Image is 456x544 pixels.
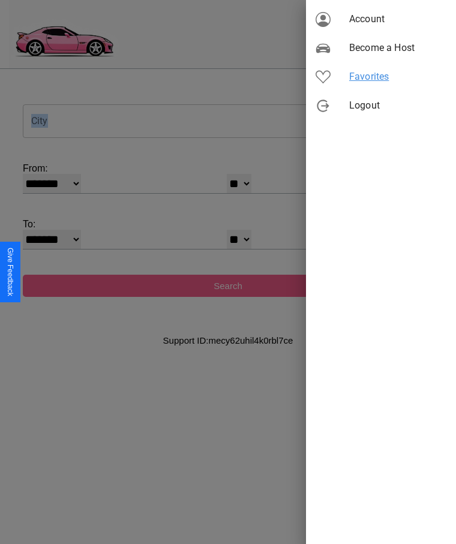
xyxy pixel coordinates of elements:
div: Favorites [306,62,456,91]
div: Account [306,5,456,34]
span: Become a Host [349,41,446,55]
span: Logout [349,98,446,113]
div: Give Feedback [6,248,14,296]
span: Favorites [349,70,446,84]
div: Logout [306,91,456,120]
span: Account [349,12,446,26]
div: Become a Host [306,34,456,62]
